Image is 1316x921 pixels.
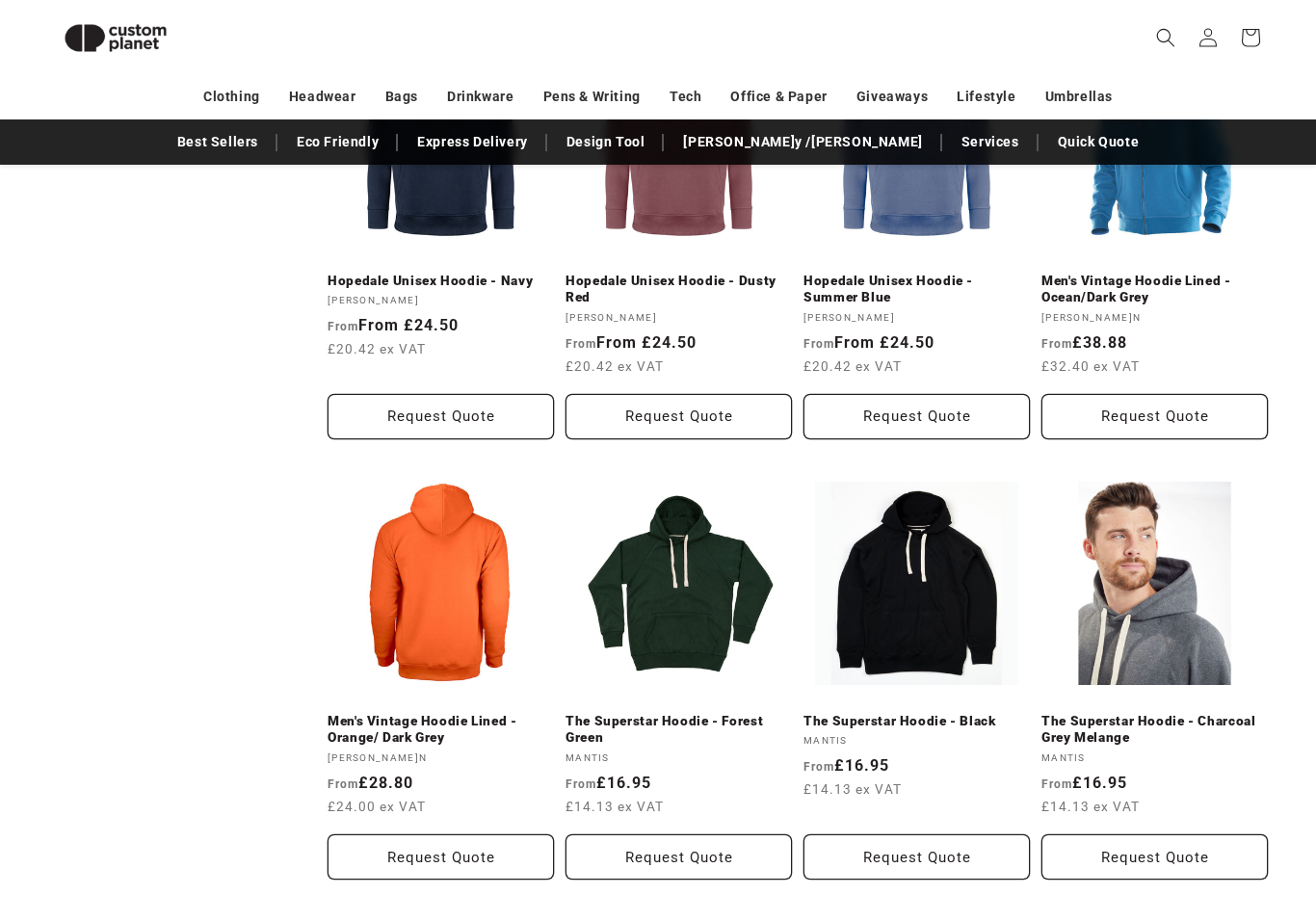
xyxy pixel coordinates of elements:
a: Lifestyle [957,80,1015,114]
iframe: Chat Widget [986,713,1316,921]
a: Bags [385,80,418,114]
a: Men's Vintage Hoodie Lined - Ocean/Dark Grey [1041,273,1268,306]
a: Clothing [203,80,260,114]
a: Hopedale Unisex Hoodie - Summer Blue [803,273,1030,306]
a: The Superstar Hoodie - Forest Green [566,713,792,747]
button: Request Quote [803,394,1030,439]
a: Office & Paper [730,80,827,114]
a: Umbrellas [1045,80,1113,114]
a: [PERSON_NAME]y /[PERSON_NAME] [673,125,932,159]
a: Design Tool [557,125,655,159]
a: Headwear [289,80,356,114]
a: Best Sellers [168,125,268,159]
a: The Superstar Hoodie - Black [803,713,1030,730]
a: Quick Quote [1048,125,1149,159]
button: Request Quote [328,394,554,439]
button: Request Quote [566,394,792,439]
button: Request Quote [328,834,554,880]
a: Giveaways [856,80,928,114]
a: Men's Vintage Hoodie Lined - Orange/ Dark Grey [328,713,554,747]
a: Express Delivery [408,125,538,159]
summary: Search [1145,16,1187,59]
a: Tech [670,80,701,114]
button: Request Quote [566,834,792,880]
a: Eco Friendly [287,125,388,159]
a: Services [952,125,1029,159]
a: Pens & Writing [543,80,641,114]
img: Custom Planet [48,8,183,68]
a: Hopedale Unisex Hoodie - Navy [328,273,554,290]
button: Request Quote [803,834,1030,880]
a: Hopedale Unisex Hoodie - Dusty Red [566,273,792,306]
button: Request Quote [1041,394,1268,439]
a: Drinkware [447,80,513,114]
